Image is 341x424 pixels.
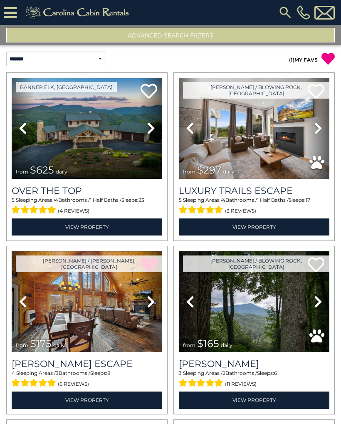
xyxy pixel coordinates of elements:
span: 1 Half Baths / [90,197,121,203]
span: 4 [222,197,225,203]
span: (6 reviews) [58,379,89,389]
span: $297 [197,164,221,176]
img: thumbnail_163277859.jpeg [179,251,329,352]
a: Add to favorites [141,83,157,101]
a: [PERSON_NAME] / [PERSON_NAME], [GEOGRAPHIC_DATA] [16,255,162,272]
a: [PERSON_NAME] / Blowing Rock, [GEOGRAPHIC_DATA] [183,82,329,99]
div: Sleeping Areas / Bathrooms / Sleeps: [179,196,329,216]
img: thumbnail_167153549.jpeg [12,78,162,179]
span: (4 reviews) [58,206,89,216]
span: daily [53,342,65,348]
a: View Property [179,218,329,236]
img: search-regular.svg [278,5,293,20]
span: 5 [12,197,15,203]
span: 4 [55,197,58,203]
span: $165 [197,337,219,350]
span: from [183,342,195,348]
a: [PERSON_NAME] Escape [12,358,162,369]
span: (11 reviews) [225,379,257,389]
span: from [16,169,28,175]
a: (1)MY FAVS [289,57,318,63]
a: Over The Top [12,185,162,196]
a: View Property [12,392,162,409]
a: [PERSON_NAME] / Blowing Rock, [GEOGRAPHIC_DATA] [183,255,329,272]
span: 23 [138,197,144,203]
span: 3 [179,370,182,376]
span: 1 [291,57,293,63]
span: daily [56,169,67,175]
span: 6 [274,370,277,376]
a: [PHONE_NUMBER] [295,5,312,20]
span: daily [221,342,232,348]
div: Sleeping Areas / Bathrooms / Sleeps: [12,369,162,389]
h3: Todd Escape [12,358,162,369]
a: Luxury Trails Escape [179,185,329,196]
img: thumbnail_168122120.jpeg [12,251,162,352]
div: Sleeping Areas / Bathrooms / Sleeps: [179,369,329,389]
span: $175 [30,337,52,350]
span: 2 [222,370,225,376]
div: Sleeping Areas / Bathrooms / Sleeps: [12,196,162,216]
span: 3 [56,370,59,376]
a: Banner Elk, [GEOGRAPHIC_DATA] [16,82,117,92]
span: ( ) [289,57,294,63]
a: View Property [179,392,329,409]
span: daily [223,169,235,175]
span: 17 [306,197,310,203]
span: (3 reviews) [225,206,256,216]
span: 5 [179,197,182,203]
span: 1 Half Baths / [257,197,289,203]
span: from [183,169,195,175]
h3: Azalea Hill [179,358,329,369]
button: Advanced Search Filters [6,28,335,42]
a: [PERSON_NAME] [179,358,329,369]
span: 4 [12,370,15,376]
span: 8 [107,370,111,376]
a: View Property [12,218,162,236]
img: Khaki-logo.png [21,4,136,21]
img: thumbnail_168695581.jpeg [179,78,329,179]
span: from [16,342,28,348]
span: $625 [30,164,54,176]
